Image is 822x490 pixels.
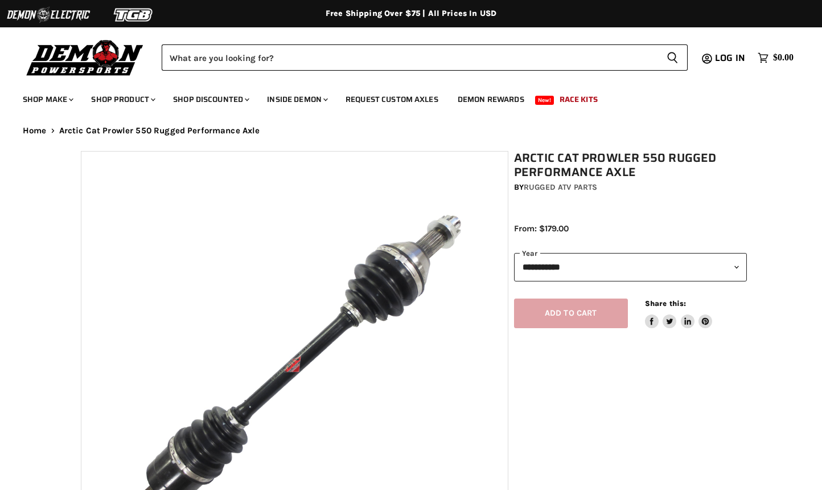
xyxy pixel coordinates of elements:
span: $0.00 [773,52,794,63]
span: Arctic Cat Prowler 550 Rugged Performance Axle [59,126,260,136]
a: Shop Product [83,88,162,111]
a: Demon Rewards [449,88,533,111]
img: Demon Electric Logo 2 [6,4,91,26]
a: Shop Discounted [165,88,256,111]
span: From: $179.00 [514,223,569,234]
a: Log in [710,53,752,63]
aside: Share this: [645,299,713,329]
span: Log in [715,51,745,65]
a: Request Custom Axles [337,88,447,111]
button: Search [657,44,688,71]
span: New! [535,96,554,105]
input: Search [162,44,657,71]
a: $0.00 [752,50,799,66]
ul: Main menu [14,83,791,111]
span: Share this: [645,299,686,308]
select: year [514,253,747,281]
a: Shop Make [14,88,80,111]
img: TGB Logo 2 [91,4,176,26]
form: Product [162,44,688,71]
a: Rugged ATV Parts [524,182,597,192]
a: Race Kits [551,88,606,111]
a: Home [23,126,47,136]
h1: Arctic Cat Prowler 550 Rugged Performance Axle [514,151,747,179]
img: Demon Powersports [23,37,147,77]
a: Inside Demon [258,88,335,111]
div: by [514,181,747,194]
